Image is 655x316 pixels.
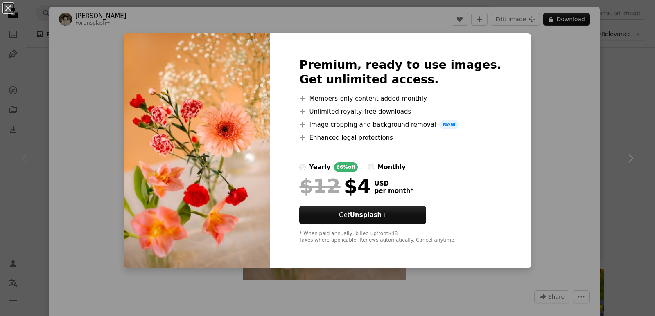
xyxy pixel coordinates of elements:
input: monthly [368,164,374,170]
li: Image cropping and background removal [299,120,501,130]
div: $4 [299,175,371,197]
span: New [439,120,459,130]
button: GetUnsplash+ [299,206,426,224]
div: * When paid annually, billed upfront $48 Taxes where applicable. Renews automatically. Cancel any... [299,231,501,244]
img: premium_photo-1676070096487-32dd955e09e0 [124,33,270,269]
span: USD [374,180,413,187]
h2: Premium, ready to use images. Get unlimited access. [299,58,501,87]
li: Enhanced legal protections [299,133,501,143]
li: Unlimited royalty-free downloads [299,107,501,117]
span: per month * [374,187,413,195]
strong: Unsplash+ [350,211,387,219]
div: yearly [309,162,330,172]
li: Members-only content added monthly [299,94,501,103]
span: $12 [299,175,340,197]
div: monthly [377,162,406,172]
input: yearly66%off [299,164,306,170]
div: 66% off [334,162,358,172]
